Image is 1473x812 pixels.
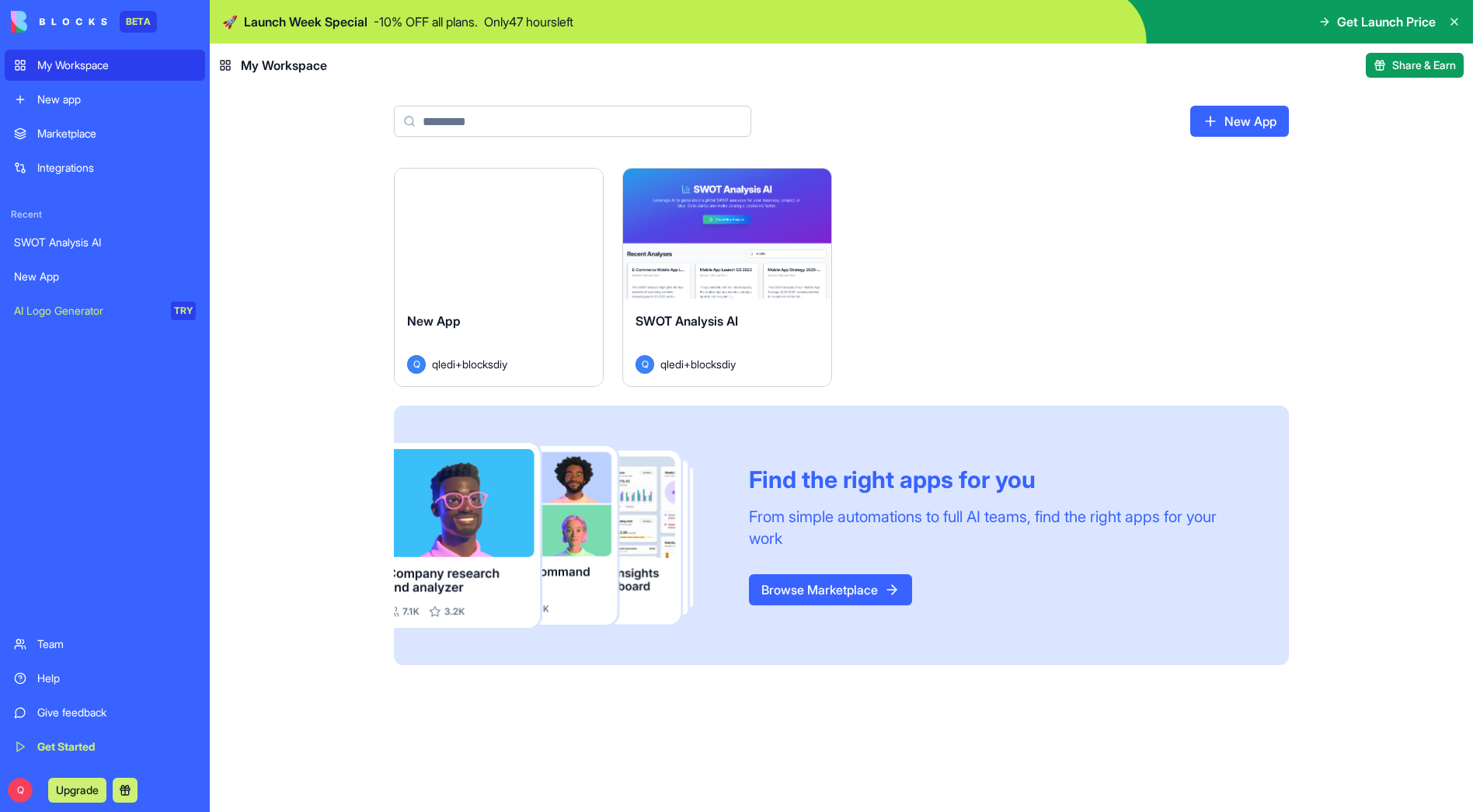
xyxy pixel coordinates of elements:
img: logo [11,11,107,33]
div: Marketplace [37,126,196,141]
div: From simple automations to full AI teams, find the right apps for your work [749,506,1252,549]
span: Get Launch Price [1337,12,1436,31]
a: New AppQqledi+blocksdiy [394,168,604,387]
a: New App [1190,106,1289,137]
div: Get Started [37,739,196,754]
div: Give feedback [37,705,196,720]
span: Recent [5,208,205,221]
div: BETA [120,11,157,33]
span: 🚀 [222,12,238,31]
a: Team [5,629,205,660]
a: New app [5,84,205,115]
div: New App [14,269,196,284]
a: Browse Marketplace [749,574,912,605]
span: Launch Week Special [244,12,367,31]
a: SWOT Analysis AI [5,227,205,258]
span: Q [8,778,33,803]
div: Find the right apps for you [749,465,1252,493]
a: Give feedback [5,697,205,728]
span: qledi+blocksdiy [432,356,507,372]
a: Get Started [5,731,205,762]
span: New App [407,313,461,329]
button: Upgrade [48,778,106,803]
div: My Workspace [37,58,196,73]
a: SWOT Analysis AIQqledi+blocksdiy [622,168,832,387]
a: AI Logo GeneratorTRY [5,295,205,326]
div: Team [37,636,196,652]
a: Marketplace [5,118,205,149]
a: Help [5,663,205,694]
span: Share & Earn [1392,58,1456,73]
a: BETA [11,11,157,33]
div: Integrations [37,160,196,176]
div: TRY [171,301,196,320]
span: Q [636,355,654,374]
span: Q [407,355,426,374]
button: Share & Earn [1366,53,1464,78]
img: Frame_181_egmpey.png [394,443,724,629]
a: Integrations [5,152,205,183]
div: Help [37,671,196,686]
p: Only 47 hours left [484,12,573,31]
a: My Workspace [5,50,205,81]
p: - 10 % OFF all plans. [374,12,478,31]
div: AI Logo Generator [14,303,160,319]
div: SWOT Analysis AI [14,235,196,250]
span: My Workspace [241,56,327,75]
span: qledi+blocksdiy [660,356,736,372]
span: SWOT Analysis AI [636,313,738,329]
a: Upgrade [48,782,106,797]
div: New app [37,92,196,107]
a: New App [5,261,205,292]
